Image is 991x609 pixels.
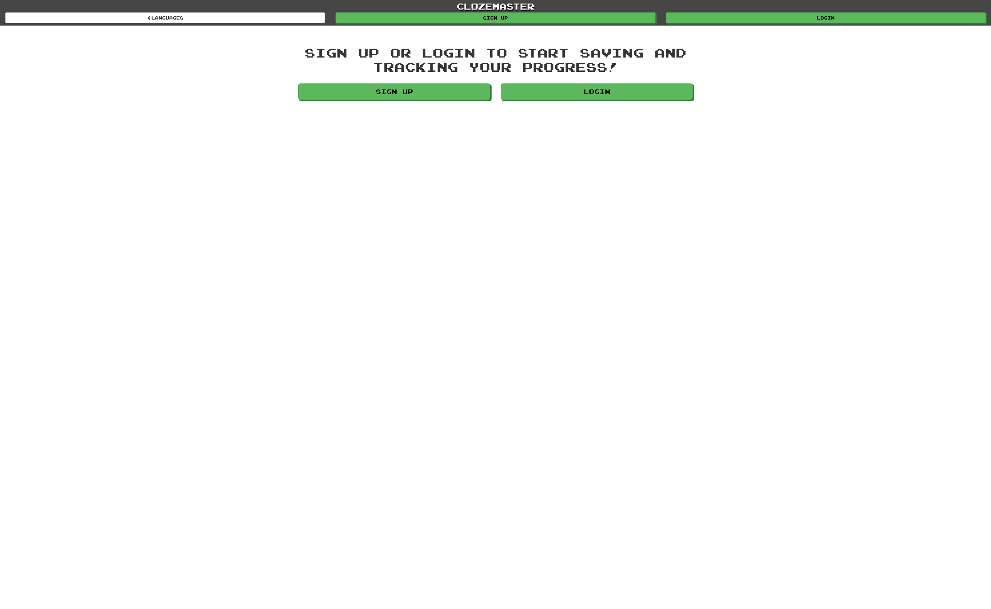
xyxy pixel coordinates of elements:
a: Languages [5,12,325,23]
a: Sign up [298,83,490,100]
a: Sign up [336,12,655,23]
div: Sign up or login to start saving and tracking your progress! [298,45,693,74]
a: Login [501,83,693,100]
a: Login [666,12,986,23]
